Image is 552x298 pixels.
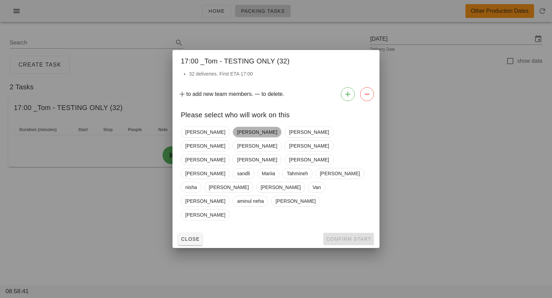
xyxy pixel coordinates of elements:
[185,155,225,165] span: [PERSON_NAME]
[185,182,197,192] span: nisha
[209,182,249,192] span: [PERSON_NAME]
[262,168,275,179] span: Mariia
[178,233,203,245] button: Close
[289,127,329,137] span: [PERSON_NAME]
[172,50,379,70] div: 17:00 _Tom - TESTING ONLY (32)
[237,155,277,165] span: [PERSON_NAME]
[237,127,277,137] span: [PERSON_NAME]
[185,127,225,137] span: [PERSON_NAME]
[287,168,308,179] span: Tahmineh
[289,141,329,151] span: [PERSON_NAME]
[185,210,225,220] span: [PERSON_NAME]
[276,196,316,206] span: [PERSON_NAME]
[185,196,225,206] span: [PERSON_NAME]
[172,104,379,124] div: Please select who will work on this
[320,168,360,179] span: [PERSON_NAME]
[185,168,225,179] span: [PERSON_NAME]
[237,168,250,179] span: sandli
[172,85,379,104] div: to add new team members. to delete.
[313,182,321,192] span: Van
[185,141,225,151] span: [PERSON_NAME]
[237,141,277,151] span: [PERSON_NAME]
[260,182,300,192] span: [PERSON_NAME]
[237,196,264,206] span: aminul neha
[181,236,200,242] span: Close
[289,155,329,165] span: [PERSON_NAME]
[189,70,371,78] li: 32 deliveries. First ETA 17:00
